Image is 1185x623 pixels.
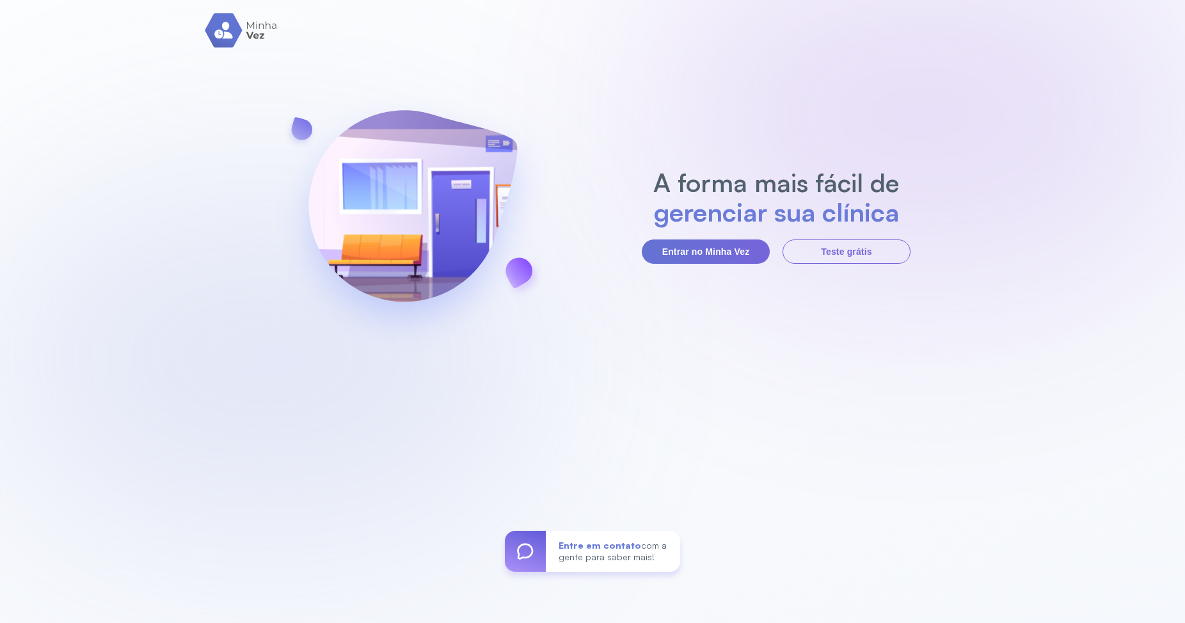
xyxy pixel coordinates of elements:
[205,13,278,48] img: logo.svg
[505,531,680,572] a: Entre em contatocom a gente para saber mais!
[783,239,911,264] button: Teste grátis
[559,540,641,551] span: Entre em contato
[647,197,906,227] h2: gerenciar sua clínica
[546,531,680,572] div: com a gente para saber mais!
[642,239,770,264] button: Entrar no Minha Vez
[647,168,906,197] h2: A forma mais fácil de
[274,76,551,355] img: banner-login.svg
